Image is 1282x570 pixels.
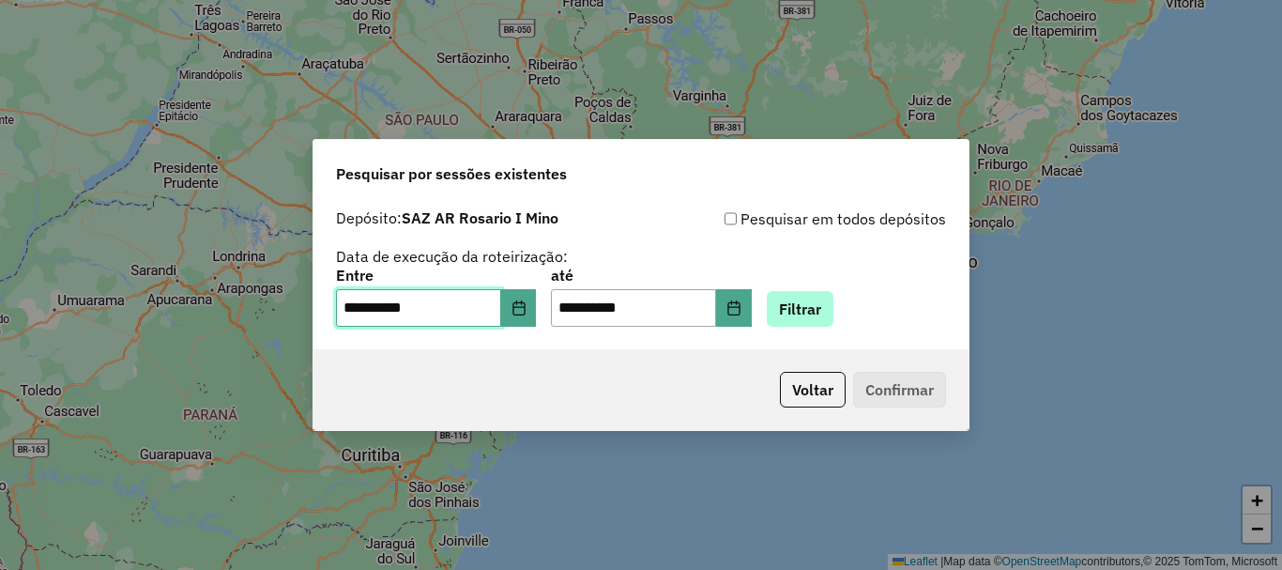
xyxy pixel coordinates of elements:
button: Choose Date [501,289,537,327]
label: Entre [336,264,536,286]
label: Depósito: [336,207,558,229]
span: Pesquisar por sessões existentes [336,162,567,185]
label: Data de execução da roteirização: [336,245,568,268]
label: até [551,264,751,286]
button: Filtrar [767,291,833,327]
button: Voltar [780,372,846,408]
button: Choose Date [716,289,752,327]
div: Pesquisar em todos depósitos [641,208,946,230]
strong: SAZ AR Rosario I Mino [402,208,558,227]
